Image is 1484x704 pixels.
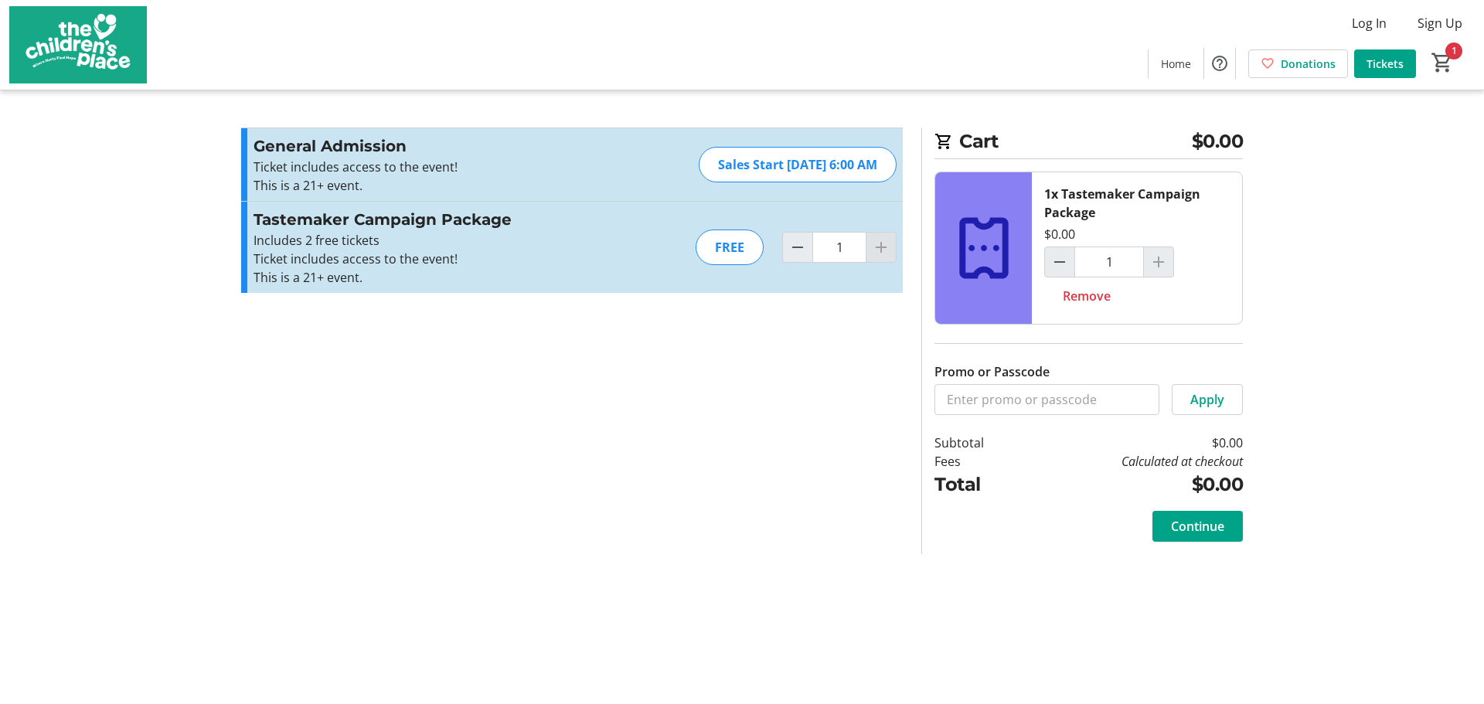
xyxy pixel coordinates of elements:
[1149,49,1203,78] a: Home
[1024,471,1243,498] td: $0.00
[1354,49,1416,78] a: Tickets
[254,250,591,268] p: Ticket includes access to the event!
[934,471,1024,498] td: Total
[254,208,591,231] h3: Tastemaker Campaign Package
[934,434,1024,452] td: Subtotal
[934,362,1050,381] label: Promo or Passcode
[1024,434,1243,452] td: $0.00
[254,158,591,176] p: Ticket includes access to the event!
[934,384,1159,415] input: Enter promo or passcode
[1352,14,1387,32] span: Log In
[1063,287,1111,305] span: Remove
[1045,247,1074,277] button: Decrement by one
[1044,281,1129,311] button: Remove
[1204,48,1235,79] button: Help
[1281,56,1336,72] span: Donations
[254,134,591,158] h3: General Admission
[1192,128,1244,155] span: $0.00
[1161,56,1191,72] span: Home
[1418,14,1462,32] span: Sign Up
[1339,11,1399,36] button: Log In
[1190,390,1224,409] span: Apply
[1405,11,1475,36] button: Sign Up
[1367,56,1404,72] span: Tickets
[934,128,1243,159] h2: Cart
[1044,185,1230,222] div: 1x Tastemaker Campaign Package
[1172,384,1243,415] button: Apply
[699,147,897,182] div: Sales Start [DATE] 6:00 AM
[1428,49,1456,77] button: Cart
[1248,49,1348,78] a: Donations
[254,176,591,195] p: This is a 21+ event.
[1074,247,1144,277] input: Tastemaker Campaign Package Quantity
[9,6,147,83] img: The Children's Place's Logo
[254,231,591,250] p: Includes 2 free tickets
[783,233,812,262] button: Decrement by one
[254,268,591,287] p: This is a 21+ event.
[1171,517,1224,536] span: Continue
[696,230,764,265] div: FREE
[934,452,1024,471] td: Fees
[1044,225,1075,243] div: $0.00
[1152,511,1243,542] button: Continue
[1024,452,1243,471] td: Calculated at checkout
[812,232,866,263] input: Tastemaker Campaign Package Quantity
